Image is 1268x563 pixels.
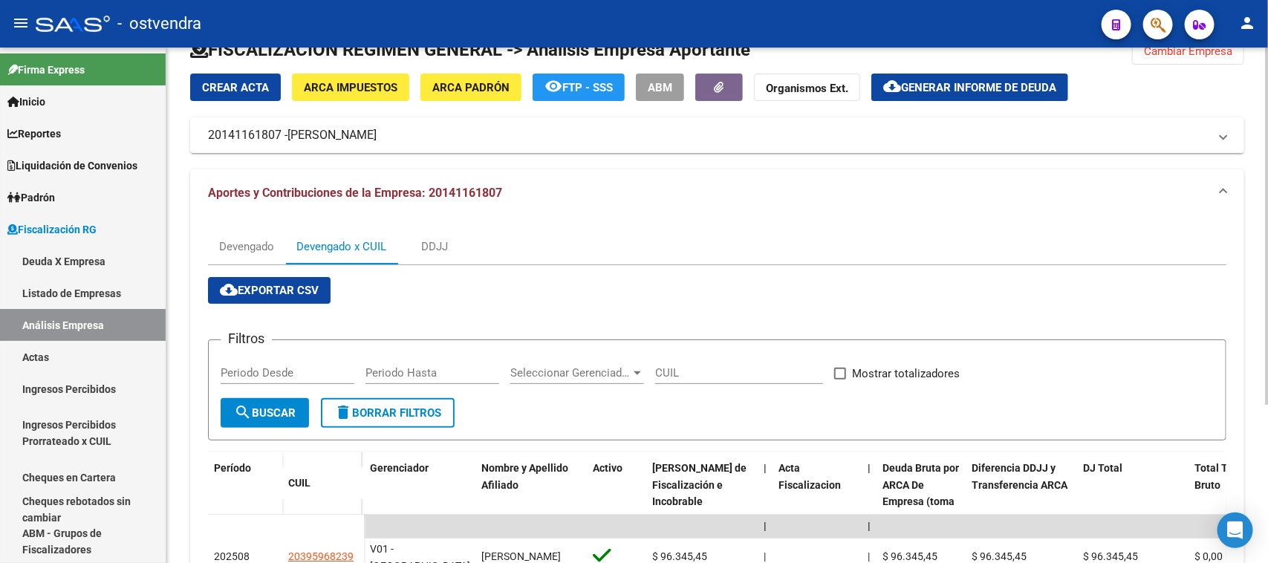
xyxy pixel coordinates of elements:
[190,74,281,101] button: Crear Acta
[877,452,966,552] datatable-header-cell: Deuda Bruta por ARCA De Empresa (toma en cuenta todos los afiliados)
[202,81,269,94] span: Crear Acta
[587,452,646,552] datatable-header-cell: Activo
[219,238,274,255] div: Devengado
[208,452,282,515] datatable-header-cell: Período
[1083,550,1138,562] span: $ 96.345,45
[1144,45,1232,58] span: Cambiar Empresa
[882,550,937,562] span: $ 96.345,45
[1132,38,1244,65] button: Cambiar Empresa
[190,117,1244,153] mat-expansion-panel-header: 20141161807 -[PERSON_NAME]
[7,94,45,110] span: Inicio
[966,452,1077,552] datatable-header-cell: Diferencia DDJJ y Transferencia ARCA
[221,398,309,428] button: Buscar
[287,127,377,143] span: [PERSON_NAME]
[292,74,409,101] button: ARCA Impuestos
[562,81,613,94] span: FTP - SSS
[370,462,429,474] span: Gerenciador
[1194,550,1223,562] span: $ 0,00
[773,452,862,552] datatable-header-cell: Acta Fiscalizacion
[234,403,252,421] mat-icon: search
[214,550,250,562] span: 202508
[764,550,766,562] span: |
[334,406,441,420] span: Borrar Filtros
[7,221,97,238] span: Fiscalización RG
[296,238,386,255] div: Devengado x CUIL
[883,77,901,95] mat-icon: cloud_download
[764,520,767,532] span: |
[652,550,707,562] span: $ 96.345,45
[208,277,331,304] button: Exportar CSV
[533,74,625,101] button: FTP - SSS
[421,238,448,255] div: DDJJ
[648,81,672,94] span: ABM
[288,550,354,562] span: 20395968239
[190,169,1244,217] mat-expansion-panel-header: Aportes y Contribuciones de la Empresa: 20141161807
[475,452,587,552] datatable-header-cell: Nombre y Apellido Afiliado
[754,74,860,101] button: Organismos Ext.
[1217,512,1253,548] div: Open Intercom Messenger
[214,462,251,474] span: Período
[766,82,848,95] strong: Organismos Ext.
[778,462,841,491] span: Acta Fiscalizacion
[321,398,455,428] button: Borrar Filtros
[972,462,1067,491] span: Diferencia DDJJ y Transferencia ARCA
[12,14,30,32] mat-icon: menu
[304,81,397,94] span: ARCA Impuestos
[7,126,61,142] span: Reportes
[7,189,55,206] span: Padrón
[334,403,352,421] mat-icon: delete
[364,452,475,552] datatable-header-cell: Gerenciador
[282,467,364,499] datatable-header-cell: CUIL
[758,452,773,552] datatable-header-cell: |
[862,452,877,552] datatable-header-cell: |
[510,366,631,380] span: Seleccionar Gerenciador
[593,462,622,474] span: Activo
[190,38,750,62] h1: FISCALIZACION REGIMEN GENERAL -> Análisis Empresa Aportante
[117,7,201,40] span: - ostvendra
[481,462,568,491] span: Nombre y Apellido Afiliado
[868,520,871,532] span: |
[1083,462,1122,474] span: DJ Total
[481,550,561,562] span: [PERSON_NAME]
[220,284,319,297] span: Exportar CSV
[420,74,521,101] button: ARCA Padrón
[7,157,137,174] span: Liquidación de Convenios
[234,406,296,420] span: Buscar
[882,462,959,541] span: Deuda Bruta por ARCA De Empresa (toma en cuenta todos los afiliados)
[221,328,272,349] h3: Filtros
[852,365,960,383] span: Mostrar totalizadores
[288,477,311,489] span: CUIL
[652,462,747,508] span: [PERSON_NAME] de Fiscalización e Incobrable
[646,452,758,552] datatable-header-cell: Deuda Bruta Neto de Fiscalización e Incobrable
[7,62,85,78] span: Firma Express
[220,281,238,299] mat-icon: cloud_download
[1077,452,1189,552] datatable-header-cell: DJ Total
[871,74,1068,101] button: Generar informe de deuda
[972,550,1027,562] span: $ 96.345,45
[544,77,562,95] mat-icon: remove_red_eye
[432,81,510,94] span: ARCA Padrón
[868,550,870,562] span: |
[901,81,1056,94] span: Generar informe de deuda
[764,462,767,474] span: |
[208,186,502,200] span: Aportes y Contribuciones de la Empresa: 20141161807
[868,462,871,474] span: |
[636,74,684,101] button: ABM
[1238,14,1256,32] mat-icon: person
[208,127,1209,143] mat-panel-title: 20141161807 -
